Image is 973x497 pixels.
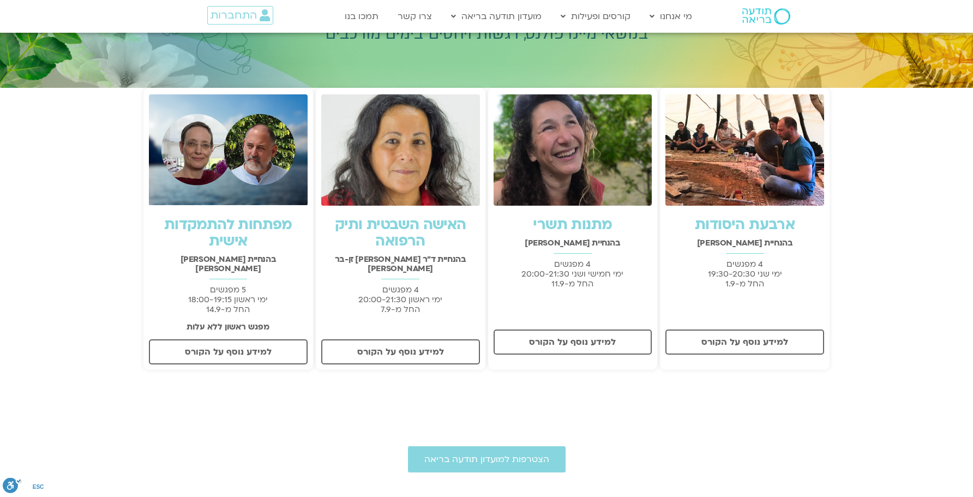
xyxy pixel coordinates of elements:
[187,321,269,332] strong: מפגש ראשון ללא עלות
[335,215,466,251] a: האישה השבטית ותיק הרפואה
[321,285,480,314] p: 4 מפגשים ימי ראשון 20:00-21:30
[149,285,308,314] p: 5 מפגשים ימי ראשון 18:00-19:15
[665,238,824,248] h2: בהנחיית [PERSON_NAME]
[494,238,652,248] h2: בהנחיית [PERSON_NAME]
[273,6,700,43] h2: מגוון קורסים בתודעה בריאה בנושאי מיינדפולנס, רגשות ויחסים בימים מורכבים
[644,6,698,27] a: מי אנחנו
[149,255,308,273] h2: בהנחיית [PERSON_NAME] [PERSON_NAME]
[408,446,566,472] a: הצטרפות למועדון תודעה בריאה
[665,259,824,289] p: 4 מפגשים ימי שני 19:30-20:30
[206,304,250,315] span: החל מ-14.9
[185,347,272,357] span: למידע נוסף על הקורס
[392,6,437,27] a: צרו קשר
[494,259,652,289] p: 4 מפגשים ימי חמישי ושני 20:00-21:30
[529,337,616,347] span: למידע נוסף על הקורס
[494,330,652,355] a: למידע נוסף על הקורס
[725,278,764,289] span: החל מ-1.9
[424,454,549,464] span: הצטרפות למועדון תודעה בריאה
[446,6,547,27] a: מועדון תודעה בריאה
[357,347,444,357] span: למידע נוסף על הקורס
[211,9,257,21] span: התחברות
[321,255,480,273] h2: בהנחיית ד"ר [PERSON_NAME] זן-בר [PERSON_NAME]
[381,304,420,315] span: החל מ-7.9
[207,6,273,25] a: התחברות
[321,339,480,364] a: למידע נוסף על הקורס
[551,278,593,289] span: החל מ-11.9
[665,330,824,355] a: למידע נוסף על הקורס
[701,337,788,347] span: למידע נוסף על הקורס
[742,8,790,25] img: תודעה בריאה
[339,6,384,27] a: תמכו בנו
[164,215,292,251] a: מפתחות להתמקדות אישית
[695,215,795,235] a: ארבעת היסודות
[533,215,612,235] a: מתנות תשרי
[555,6,636,27] a: קורסים ופעילות
[149,339,308,364] a: למידע נוסף על הקורס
